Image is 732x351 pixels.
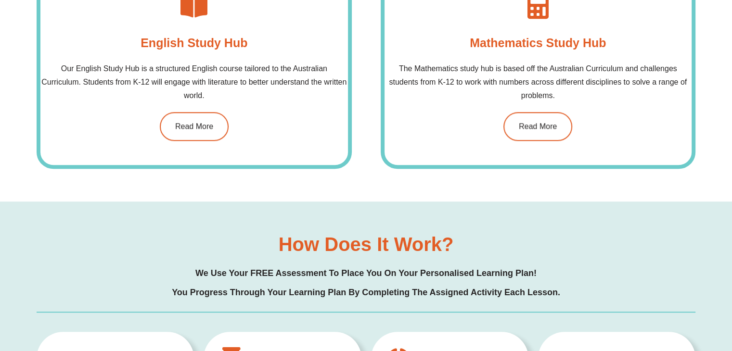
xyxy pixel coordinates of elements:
p: Our English Study Hub is a structured English course tailored to the Australian Curriculum. Stude... [40,62,347,102]
h2: How does it work? [279,235,454,254]
a: Read More [160,112,229,141]
h4: Mathematics Study Hub [470,33,606,52]
p: The Mathematics study hub is based off the Australian Curriculum and challenges students from K-1... [385,62,692,102]
a: Read More [503,112,572,141]
span: Read More [519,123,557,130]
iframe: Chat Widget [572,243,732,351]
span: Read More [175,123,213,130]
h2: We use your FREE assessment to place you on your personalised learning plan! You progress through... [172,263,560,302]
h4: English Study Hub​ [141,33,247,52]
